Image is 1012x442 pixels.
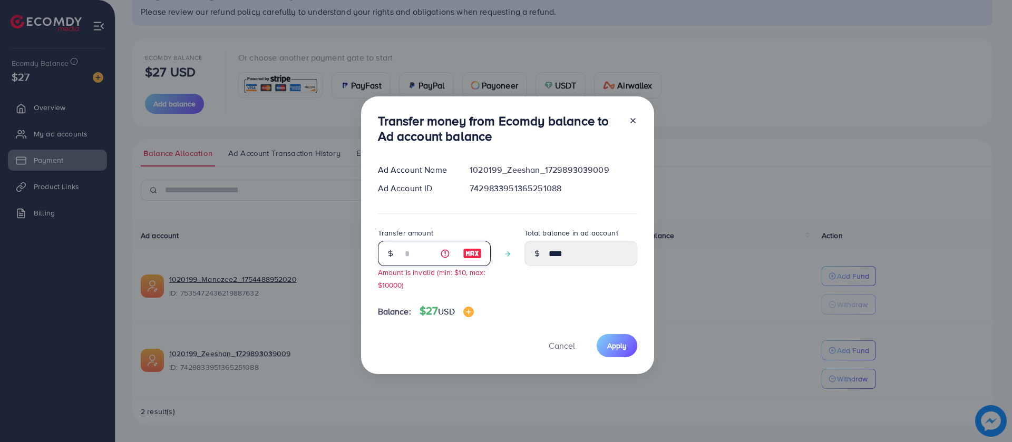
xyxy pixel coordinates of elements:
[461,182,645,194] div: 7429833951365251088
[597,334,637,357] button: Apply
[369,182,462,194] div: Ad Account ID
[549,340,575,351] span: Cancel
[461,164,645,176] div: 1020199_Zeeshan_1729893039009
[463,247,482,260] img: image
[524,228,618,238] label: Total balance in ad account
[607,340,627,351] span: Apply
[378,306,411,318] span: Balance:
[369,164,462,176] div: Ad Account Name
[420,305,474,318] h4: $27
[378,113,620,144] h3: Transfer money from Ecomdy balance to Ad account balance
[438,306,454,317] span: USD
[463,307,474,317] img: image
[378,267,485,289] small: Amount is invalid (min: $10, max: $10000)
[378,228,433,238] label: Transfer amount
[536,334,588,357] button: Cancel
